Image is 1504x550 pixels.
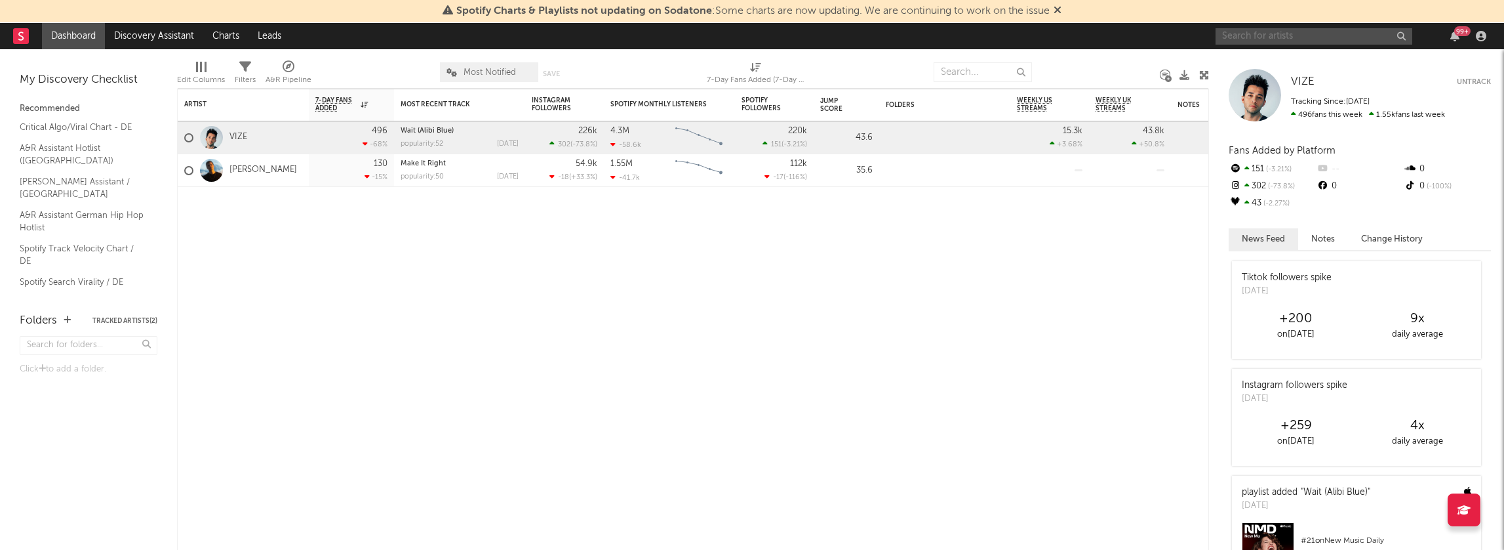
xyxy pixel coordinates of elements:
[401,127,519,135] div: Wait (Alibi Blue)
[401,100,499,108] div: Most Recent Track
[576,159,597,168] div: 54.9k
[229,165,297,176] a: [PERSON_NAME]
[401,160,519,167] div: Make It Right
[105,23,203,49] a: Discovery Assistant
[1242,392,1347,406] div: [DATE]
[610,100,709,108] div: Spotify Monthly Listeners
[497,173,519,180] div: [DATE]
[558,174,569,181] span: -18
[820,130,873,146] div: 43.6
[1316,178,1403,195] div: 0
[558,141,570,148] span: 302
[1235,327,1356,343] div: on [DATE]
[374,159,387,168] div: 130
[934,62,1032,82] input: Search...
[1229,228,1298,250] button: News Feed
[707,72,805,88] div: 7-Day Fans Added (7-Day Fans Added)
[20,101,157,117] div: Recommended
[1261,200,1290,207] span: -2.27 %
[1229,195,1316,212] div: 43
[177,56,225,94] div: Edit Columns
[610,140,641,149] div: -58.6k
[1425,183,1452,190] span: -100 %
[456,6,712,16] span: Spotify Charts & Playlists not updating on Sodatone
[1291,111,1445,119] span: 1.55k fans last week
[571,174,595,181] span: +33.3 %
[235,72,256,88] div: Filters
[1017,96,1063,112] span: Weekly US Streams
[707,56,805,94] div: 7-Day Fans Added (7-Day Fans Added)
[1132,140,1164,148] div: +50.8 %
[742,96,787,112] div: Spotify Followers
[456,6,1050,16] span: : Some charts are now updating. We are continuing to work on the issue
[1301,488,1370,497] a: "Wait (Alibi Blue)"
[464,68,516,77] span: Most Notified
[578,127,597,135] div: 226k
[20,275,144,289] a: Spotify Search Virality / DE
[1348,228,1436,250] button: Change History
[1454,26,1471,36] div: 99 +
[1229,178,1316,195] div: 302
[785,174,805,181] span: -116 %
[783,141,805,148] span: -3.21 %
[549,140,597,148] div: ( )
[886,101,984,109] div: Folders
[1229,161,1316,178] div: 151
[1235,311,1356,327] div: +200
[572,141,595,148] span: -73.8 %
[248,23,290,49] a: Leads
[1096,96,1145,112] span: Weekly UK Streams
[42,23,105,49] a: Dashboard
[1242,499,1370,513] div: [DATE]
[20,72,157,88] div: My Discovery Checklist
[372,127,387,135] div: 496
[610,159,633,168] div: 1.55M
[1242,486,1370,499] div: playlist added
[1301,533,1471,549] div: # 21 on New Music Daily
[1291,111,1362,119] span: 496 fans this week
[1242,285,1332,298] div: [DATE]
[1316,161,1403,178] div: --
[235,56,256,94] div: Filters
[20,175,144,201] a: [PERSON_NAME] Assistant / [GEOGRAPHIC_DATA]
[1356,418,1478,434] div: 4 x
[92,318,157,324] button: Tracked Artists(2)
[669,121,728,154] svg: Chart title
[1143,127,1164,135] div: 43.8k
[1242,379,1347,392] div: Instagram followers spike
[365,173,387,181] div: -15 %
[1266,183,1295,190] span: -73.8 %
[1050,140,1082,148] div: +3.68 %
[543,70,560,77] button: Save
[401,160,446,167] a: Make It Right
[177,72,225,88] div: Edit Columns
[1063,127,1082,135] div: 15.3k
[20,313,57,329] div: Folders
[203,23,248,49] a: Charts
[20,141,144,168] a: A&R Assistant Hotlist ([GEOGRAPHIC_DATA])
[549,173,597,181] div: ( )
[1450,31,1459,41] button: 99+
[401,140,443,148] div: popularity: 52
[669,154,728,187] svg: Chart title
[1356,311,1478,327] div: 9 x
[184,100,283,108] div: Artist
[1216,28,1412,45] input: Search for artists
[1229,146,1336,156] span: Fans Added by Platform
[229,132,247,143] a: VIZE
[401,173,444,180] div: popularity: 50
[1291,98,1370,106] span: Tracking Since: [DATE]
[20,242,144,268] a: Spotify Track Velocity Chart / DE
[788,127,807,135] div: 220k
[315,96,357,112] span: 7-Day Fans Added
[790,159,807,168] div: 112k
[266,72,311,88] div: A&R Pipeline
[1291,76,1315,87] span: VIZE
[20,120,144,135] a: Critical Algo/Viral Chart - DE
[1054,6,1061,16] span: Dismiss
[1235,418,1356,434] div: +259
[1356,327,1478,343] div: daily average
[820,97,853,113] div: Jump Score
[820,163,873,179] div: 35.6
[20,208,144,235] a: A&R Assistant German Hip Hop Hotlist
